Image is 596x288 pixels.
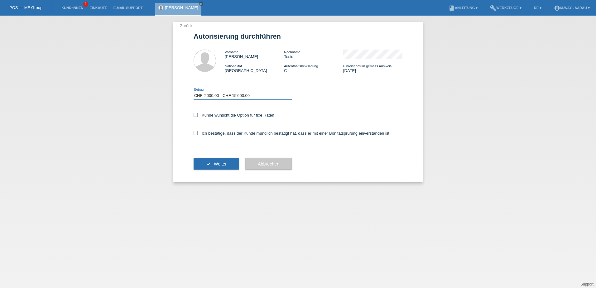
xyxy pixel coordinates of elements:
button: check Weiter [194,158,239,170]
i: account_circle [554,5,560,11]
a: ← Zurück [175,23,192,28]
span: Nachname [284,50,300,54]
label: Ich bestätige, dass der Kunde mündlich bestätigt hat, dass er mit einer Bonitätsprüfung einversta... [194,131,391,136]
div: [GEOGRAPHIC_DATA] [225,64,284,73]
div: [DATE] [343,64,402,73]
span: Weiter [214,161,227,166]
span: Vorname [225,50,238,54]
a: DE ▾ [531,6,545,10]
a: bookAnleitung ▾ [445,6,481,10]
a: Einkäufe [86,6,110,10]
i: book [449,5,455,11]
div: C [284,64,343,73]
i: build [490,5,496,11]
a: Kund*innen [58,6,86,10]
span: Aufenthaltsbewilligung [284,64,318,68]
a: POS — MF Group [9,5,42,10]
i: close [199,2,203,5]
span: Abbrechen [258,161,279,166]
a: close [199,2,203,6]
a: [PERSON_NAME] [165,5,198,10]
div: [PERSON_NAME] [225,50,284,59]
div: Tesic [284,50,343,59]
h1: Autorisierung durchführen [194,32,402,40]
label: Kunde wünscht die Option für fixe Raten [194,113,274,118]
a: account_circlem-way - Aarau ▾ [551,6,593,10]
span: Nationalität [225,64,242,68]
a: E-Mail Support [110,6,146,10]
a: Support [580,282,594,286]
span: Einreisedatum gemäss Ausweis [343,64,392,68]
a: buildWerkzeuge ▾ [487,6,525,10]
i: check [206,161,211,166]
button: Abbrechen [245,158,292,170]
span: 1 [83,2,88,7]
